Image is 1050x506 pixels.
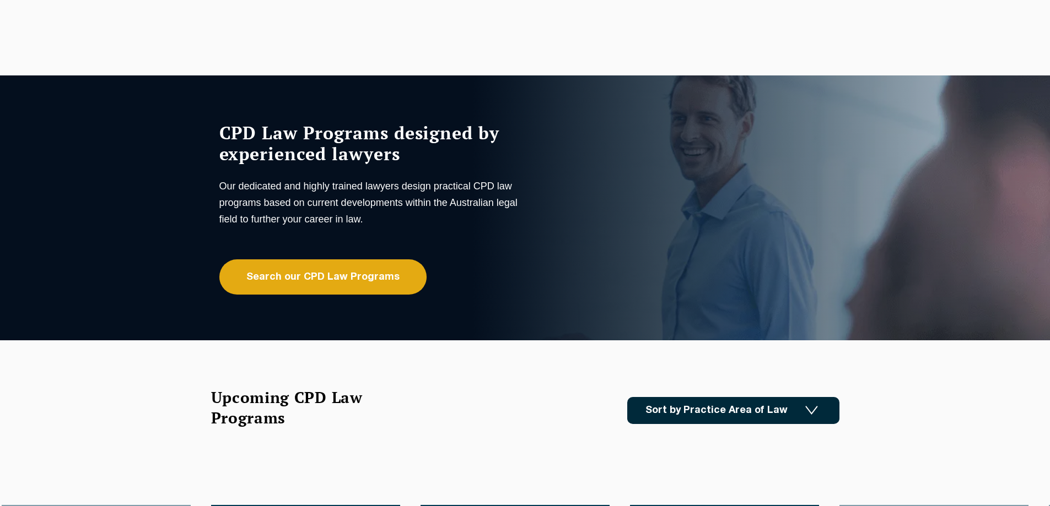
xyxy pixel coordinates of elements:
[219,259,427,295] a: Search our CPD Law Programs
[805,406,818,415] img: Icon
[211,387,390,428] h2: Upcoming CPD Law Programs
[219,178,523,227] p: Our dedicated and highly trained lawyers design practical CPD law programs based on current devel...
[219,122,523,164] h1: CPD Law Programs designed by experienced lawyers
[627,397,839,424] a: Sort by Practice Area of Law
